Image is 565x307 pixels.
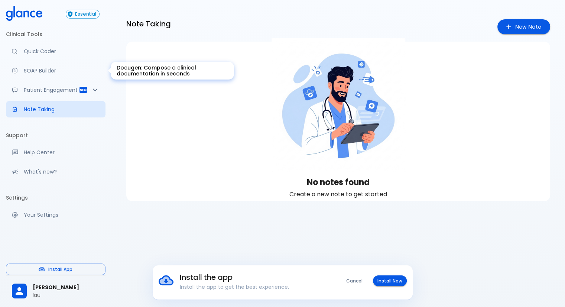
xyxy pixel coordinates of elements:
a: Moramiz: Find ICD10AM codes instantly [6,43,105,59]
p: Your Settings [24,211,100,219]
div: Docugen: Compose a clinical documentation in seconds [111,62,234,80]
a: Create a new note [497,19,550,35]
p: Install the app to get the best experience. [180,283,322,291]
li: Clinical Tools [6,25,105,43]
a: Advanced note-taking [6,101,105,117]
a: Get help from our support team [6,144,105,161]
h3: No notes found [307,178,370,187]
button: Install App [6,264,105,275]
button: Cancel [342,275,367,286]
h6: Install the app [180,271,322,283]
img: Empty State [272,38,405,172]
button: Install Now [373,275,407,286]
p: SOAP Builder [24,67,100,74]
button: Essential [66,10,100,19]
h6: Note Taking [126,18,171,30]
div: Patient Reports & Referrals [6,82,105,98]
p: Iau [33,291,100,299]
p: Help Center [24,149,100,156]
p: What's new? [24,168,100,175]
p: Quick Coder [24,48,100,55]
a: Manage your settings [6,207,105,223]
li: Settings [6,189,105,207]
div: [PERSON_NAME]Iau [6,278,105,304]
a: Click to view or change your subscription [66,10,105,19]
span: Essential [72,12,99,17]
div: Recent updates and feature releases [6,164,105,180]
span: [PERSON_NAME] [33,284,100,291]
li: Support [6,126,105,144]
p: Patient Engagement [24,86,79,94]
p: Note Taking [24,106,100,113]
a: Docugen: Compose a clinical documentation in seconds [6,62,105,79]
p: Create a new note to get started [289,190,387,199]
